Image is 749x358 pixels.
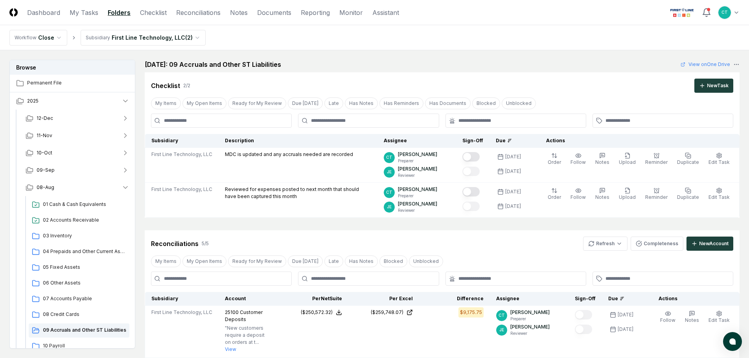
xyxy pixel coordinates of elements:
button: Unblocked [409,255,443,267]
button: 10-Oct [19,144,136,162]
div: Due [496,137,527,144]
span: 01 Cash & Cash Equivalents [43,201,126,208]
button: 2025 [10,92,136,110]
button: Follow [569,186,587,202]
button: NewAccount [686,237,733,251]
p: [PERSON_NAME] [510,309,550,316]
a: Permanent File [10,75,136,92]
th: Per NetSuite [278,292,348,306]
button: Follow [569,151,587,167]
button: Mark complete [462,202,480,211]
div: [DATE] [505,203,521,210]
button: Ready for My Review [228,255,286,267]
span: 09 Accruals and Other ST Liabilities [43,327,126,334]
p: [PERSON_NAME] [398,200,437,207]
button: Has Notes [345,255,378,267]
p: "New customers require a deposit on orders at t... [225,325,271,346]
span: 12-Dec [37,115,53,122]
button: Edit Task [707,309,731,325]
span: 2025 [27,97,39,105]
div: Actions [652,295,733,302]
span: Customer Deposits [225,309,263,322]
button: 09-Sep [19,162,136,179]
span: Reminder [645,159,668,165]
div: ($250,572.32) [301,309,333,316]
div: Due [608,295,640,302]
span: Follow [660,317,675,323]
button: Late [324,255,343,267]
span: 08 Credit Cards [43,311,126,318]
button: Order [546,151,563,167]
span: Reminder [645,194,668,200]
span: 25100 [225,309,239,315]
button: Order [546,186,563,202]
div: [DATE] [505,188,521,195]
span: Follow [570,159,586,165]
a: ($259,748.07) [355,309,413,316]
th: Assignee [377,134,456,148]
a: Dashboard [27,8,60,17]
button: ($250,572.32) [301,309,342,316]
span: Edit Task [709,159,730,165]
a: 06 Other Assets [29,276,129,290]
a: Checklist [140,8,167,17]
div: Subsidiary [86,34,110,41]
button: 11-Nov [19,127,136,144]
button: Upload [617,151,637,167]
p: Preparer [510,316,550,322]
button: Upload [617,186,637,202]
p: Preparer [398,193,437,199]
button: CT [718,6,732,20]
div: 5 / 5 [202,240,209,247]
a: View onOne Drive [681,61,730,68]
button: Follow [659,309,677,325]
div: $9,175.75 [460,309,482,316]
span: 09-Sep [37,167,55,174]
span: Duplicate [677,194,699,200]
a: 10 Payroll [29,339,129,353]
span: JE [387,204,392,210]
a: 05 Fixed Assets [29,261,129,275]
a: 02 Accounts Receivable [29,213,129,228]
div: Account [225,295,271,302]
span: JE [387,169,392,175]
th: Difference [419,292,490,306]
a: Notes [230,8,248,17]
span: Notes [685,317,699,323]
a: Reconciliations [176,8,221,17]
div: [DATE] [505,153,521,160]
button: Notes [594,186,611,202]
span: Notes [595,194,609,200]
button: My Items [151,255,181,267]
th: Sign-Off [569,292,602,306]
span: CT [386,154,392,160]
span: Order [548,194,561,200]
p: [PERSON_NAME] [398,151,437,158]
span: Follow [570,194,586,200]
a: 03 Inventory [29,229,129,243]
div: Workflow [15,34,37,41]
a: Monitor [339,8,363,17]
a: 04 Prepaids and Other Current Assets [29,245,129,259]
button: 08-Aug [19,179,136,196]
p: Reviewer [510,330,550,336]
button: Notes [683,309,701,325]
th: Sign-Off [456,134,490,148]
div: [DATE] [618,326,633,333]
div: [DATE] [505,168,521,175]
button: Has Notes [345,97,378,109]
img: Logo [9,8,18,17]
span: Notes [595,159,609,165]
span: 10-Oct [37,149,52,156]
button: NewTask [694,79,733,93]
p: [PERSON_NAME] [510,323,550,330]
div: New Account [699,240,729,247]
button: Ready for My Review [228,97,286,109]
span: Permanent File [27,79,129,86]
button: Unblocked [502,97,536,109]
button: Duplicate [675,186,701,202]
p: Reviewed for expenses posted to next month that should have been captured this month [225,186,371,200]
div: Reconciliations [151,239,199,248]
a: Documents [257,8,291,17]
span: CT [721,9,728,15]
